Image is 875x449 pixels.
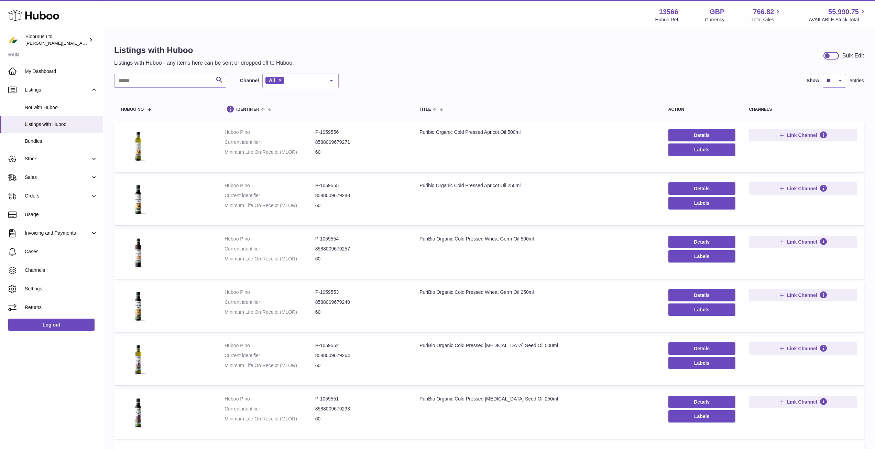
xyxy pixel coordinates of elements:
[225,406,315,412] dt: Current identifier
[225,246,315,252] dt: Current identifier
[705,17,725,23] div: Currency
[315,139,406,146] dd: 8588009679271
[25,87,90,93] span: Listings
[809,7,867,23] a: 55,990.75 AVAILABLE Stock Total
[25,33,87,46] div: Biopurus Ltd
[655,17,678,23] div: Huboo Ref
[751,7,782,23] a: 766.82 Total sales
[315,149,406,156] dd: 60
[225,309,315,316] dt: Minimum Life On Receipt (MLOR)
[668,342,735,355] a: Details
[315,299,406,306] dd: 8588009679240
[850,77,864,84] span: entries
[315,236,406,242] dd: P-1059554
[121,342,155,377] img: PuriBio Organic Cold Pressed Milk Thistle Seed Oil 500ml
[659,7,678,17] strong: 13566
[809,17,867,23] span: AVAILABLE Stock Total
[419,342,655,349] div: PuriBio Organic Cold Pressed [MEDICAL_DATA] Seed Oil 500ml
[225,299,315,306] dt: Current identifier
[668,236,735,248] a: Details
[240,77,259,84] label: Channel
[121,129,155,163] img: Puribio Organic Cold Pressed Apricot Oil 500ml
[749,182,857,195] button: Link Channel
[225,149,315,156] dt: Minimum Life On Receipt (MLOR)
[710,7,724,17] strong: GBP
[8,319,95,331] a: Log out
[121,236,155,270] img: PuriBio Organic Cold Pressed Wheat Germ Oil 500ml
[668,107,735,112] div: action
[315,129,406,136] dd: P-1059556
[749,107,857,112] div: channels
[787,185,817,192] span: Link Channel
[225,362,315,369] dt: Minimum Life On Receipt (MLOR)
[25,267,98,274] span: Channels
[749,236,857,248] button: Link Channel
[25,286,98,292] span: Settings
[225,236,315,242] dt: Huboo P no
[842,52,864,60] div: Bulk Edit
[419,107,431,112] span: title
[668,303,735,316] button: Labels
[419,182,655,189] div: Puribio Organic Cold Pressed Apricot Oil 250ml
[121,396,155,430] img: PuriBio Organic Cold Pressed Milk Thistle Seed Oil 250ml
[269,77,275,83] span: All
[114,59,294,67] p: Listings with Huboo - any items here can be sent or dropped off to Huboo.
[749,289,857,301] button: Link Channel
[225,139,315,146] dt: Current identifier
[315,416,406,422] dd: 60
[8,35,19,45] img: peter@biopurus.co.uk
[225,416,315,422] dt: Minimum Life On Receipt (MLOR)
[225,182,315,189] dt: Huboo P no
[668,410,735,423] button: Labels
[225,342,315,349] dt: Huboo P no
[25,193,90,199] span: Orders
[225,396,315,402] dt: Huboo P no
[751,17,782,23] span: Total sales
[315,202,406,209] dd: 60
[419,129,655,136] div: Puribio Organic Cold Pressed Apricot Oil 500ml
[25,211,98,218] span: Usage
[121,107,144,112] span: Huboo no
[787,239,817,245] span: Link Channel
[419,236,655,242] div: PuriBio Organic Cold Pressed Wheat Germ Oil 500ml
[315,309,406,316] dd: 60
[121,182,155,217] img: Puribio Organic Cold Pressed Apricot Oil 250ml
[25,121,98,128] span: Listings with Huboo
[315,362,406,369] dd: 60
[787,132,817,138] span: Link Channel
[25,304,98,311] span: Returns
[25,174,90,181] span: Sales
[315,192,406,199] dd: 8588009679288
[787,292,817,298] span: Link Channel
[315,352,406,359] dd: 8588009679264
[225,289,315,296] dt: Huboo P no
[315,342,406,349] dd: P-1059552
[749,396,857,408] button: Link Channel
[25,40,138,46] span: [PERSON_NAME][EMAIL_ADDRESS][DOMAIN_NAME]
[787,399,817,405] span: Link Channel
[668,197,735,209] button: Labels
[315,396,406,402] dd: P-1059551
[225,352,315,359] dt: Current identifier
[419,396,655,402] div: PuriBio Organic Cold Pressed [MEDICAL_DATA] Seed Oil 250ml
[225,192,315,199] dt: Current identifier
[315,182,406,189] dd: P-1059555
[25,138,98,145] span: Bundles
[25,248,98,255] span: Cases
[225,256,315,262] dt: Minimum Life On Receipt (MLOR)
[25,156,90,162] span: Stock
[749,129,857,141] button: Link Channel
[668,143,735,156] button: Labels
[225,129,315,136] dt: Huboo P no
[668,182,735,195] a: Details
[121,289,155,323] img: PuriBio Organic Cold Pressed Wheat Germ Oil 250ml
[668,396,735,408] a: Details
[828,7,859,17] span: 55,990.75
[25,230,90,236] span: Invoicing and Payments
[225,202,315,209] dt: Minimum Life On Receipt (MLOR)
[236,107,259,112] span: identifier
[315,256,406,262] dd: 60
[753,7,774,17] span: 766.82
[668,250,735,263] button: Labels
[25,68,98,75] span: My Dashboard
